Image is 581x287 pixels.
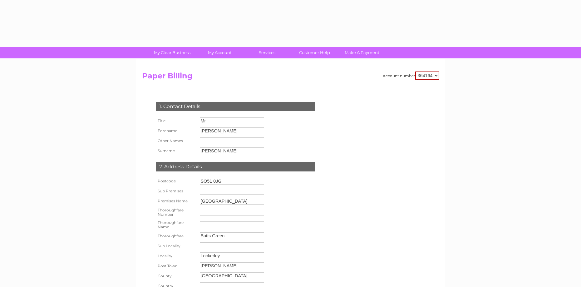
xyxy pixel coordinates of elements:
[155,251,198,261] th: Locality
[156,102,315,111] div: 1. Contact Details
[155,196,198,206] th: Premises Name
[383,72,439,80] div: Account number
[155,146,198,156] th: Surname
[155,271,198,281] th: County
[155,261,198,271] th: Post Town
[155,176,198,186] th: Postcode
[142,72,439,83] h2: Paper Billing
[289,47,340,58] a: Customer Help
[156,162,315,171] div: 2. Address Details
[155,231,198,241] th: Thoroughfare
[155,206,198,219] th: Thoroughfare Number
[194,47,245,58] a: My Account
[155,116,198,126] th: Title
[155,186,198,196] th: Sub Premises
[336,47,388,58] a: Make A Payment
[146,47,198,58] a: My Clear Business
[155,136,198,146] th: Other Names
[155,126,198,136] th: Forename
[241,47,293,58] a: Services
[155,219,198,231] th: Thoroughfare Name
[155,241,198,251] th: Sub Locality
